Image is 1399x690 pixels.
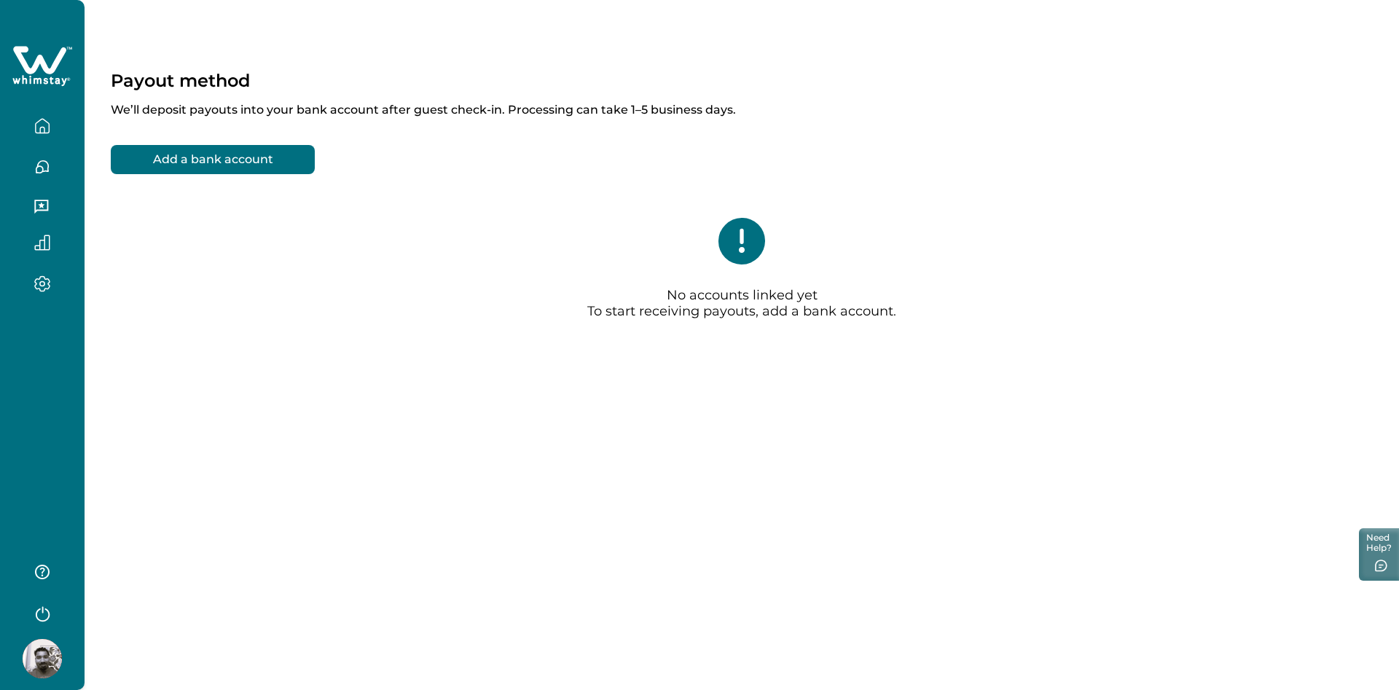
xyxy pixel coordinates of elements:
p: Payout method [111,70,250,91]
img: Whimstay Host [23,639,62,678]
p: No accounts linked yet To start receiving payouts, add a bank account. [587,288,896,320]
button: Add a bank account [111,145,315,174]
p: We’ll deposit payouts into your bank account after guest check-in. Processing can take 1–5 busine... [111,91,1373,117]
